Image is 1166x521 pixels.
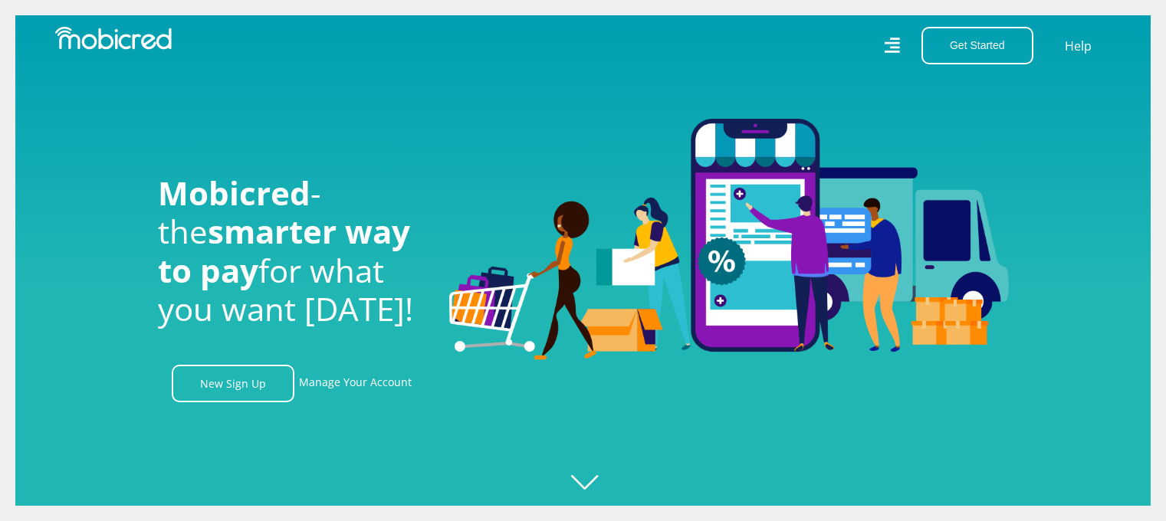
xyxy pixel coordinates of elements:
img: Welcome to Mobicred [449,119,1009,361]
img: Mobicred [55,27,172,50]
a: Help [1064,36,1092,56]
h1: - the for what you want [DATE]! [158,174,426,329]
span: smarter way to pay [158,209,410,291]
a: New Sign Up [172,365,294,402]
a: Manage Your Account [299,365,412,402]
span: Mobicred [158,171,310,215]
button: Get Started [921,27,1033,64]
